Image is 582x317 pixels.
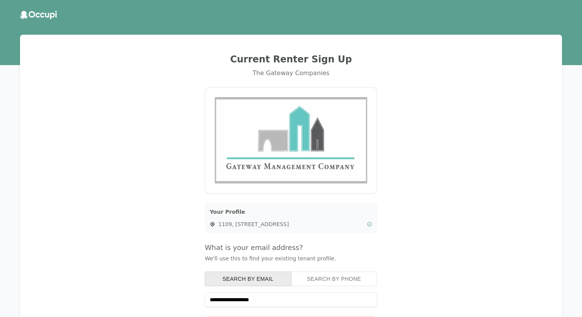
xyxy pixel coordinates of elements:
h2: Current Renter Sign Up [29,53,553,65]
h4: What is your email address? [205,242,377,253]
button: search by phone [291,272,378,286]
h3: Your Profile [210,208,372,216]
button: search by email [205,272,291,286]
div: Search type [205,272,377,286]
span: 1109, [STREET_ADDRESS] [218,220,364,228]
p: We'll use this to find your existing tenant profile. [205,255,377,262]
img: Gateway Management [215,97,367,184]
div: The Gateway Companies [29,69,553,78]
